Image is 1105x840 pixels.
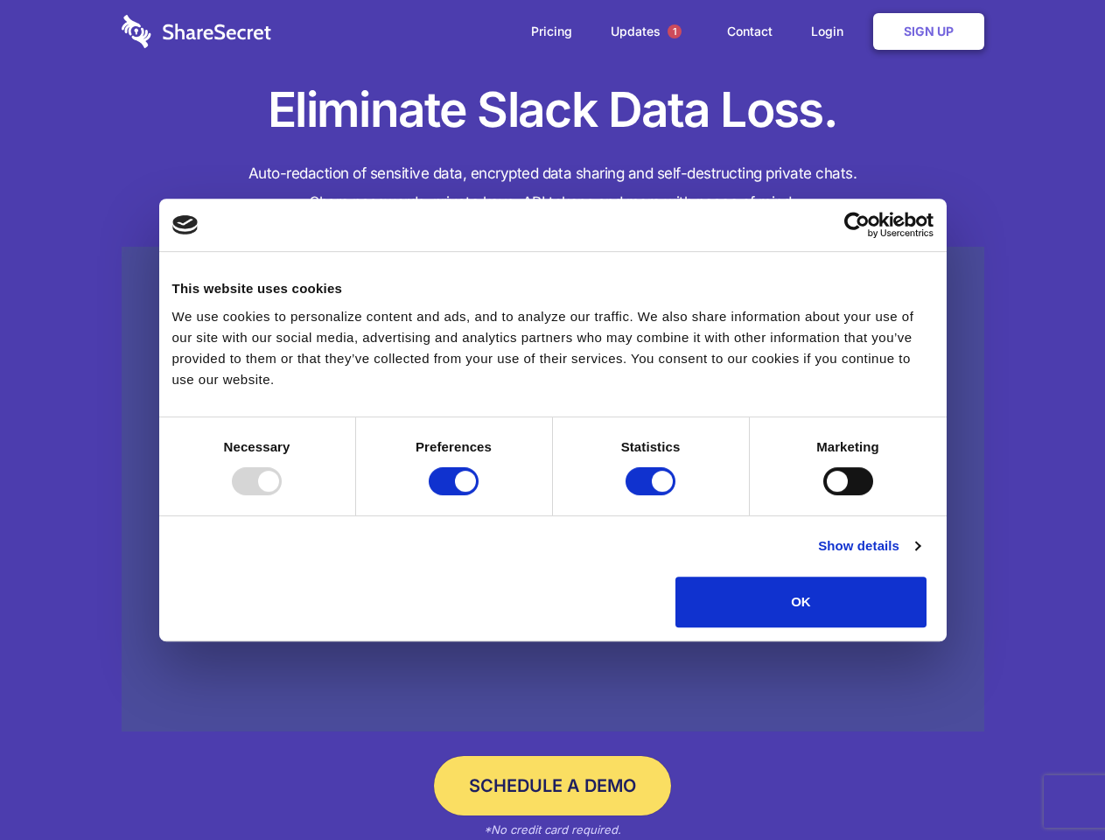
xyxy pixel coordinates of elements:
a: Schedule a Demo [434,756,671,815]
span: 1 [668,24,682,38]
h4: Auto-redaction of sensitive data, encrypted data sharing and self-destructing private chats. Shar... [122,159,984,217]
h1: Eliminate Slack Data Loss. [122,79,984,142]
strong: Preferences [416,439,492,454]
img: logo [172,215,199,234]
strong: Statistics [621,439,681,454]
a: Login [794,4,870,59]
a: Usercentrics Cookiebot - opens in a new window [780,212,934,238]
a: Contact [710,4,790,59]
a: Wistia video thumbnail [122,247,984,732]
strong: Necessary [224,439,290,454]
img: logo-wordmark-white-trans-d4663122ce5f474addd5e946df7df03e33cb6a1c49d2221995e7729f52c070b2.svg [122,15,271,48]
button: OK [675,577,927,627]
a: Show details [818,535,920,556]
a: Sign Up [873,13,984,50]
em: *No credit card required. [484,822,621,836]
strong: Marketing [816,439,879,454]
div: This website uses cookies [172,278,934,299]
a: Pricing [514,4,590,59]
div: We use cookies to personalize content and ads, and to analyze our traffic. We also share informat... [172,306,934,390]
